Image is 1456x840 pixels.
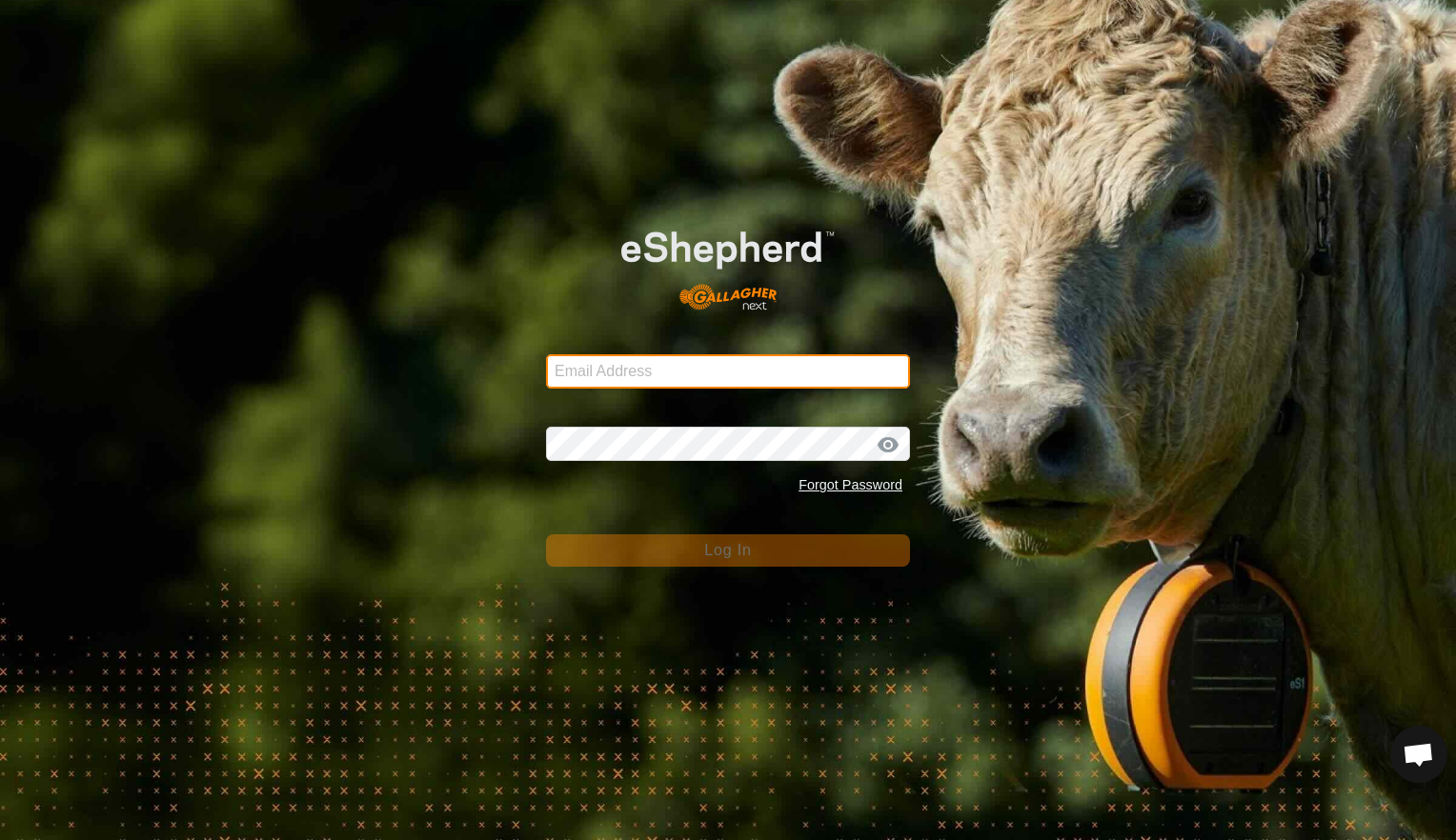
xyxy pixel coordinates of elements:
button: Log In [546,534,910,567]
input: Email Address [546,354,910,389]
div: Open chat [1390,726,1447,783]
span: Log In [704,542,751,558]
a: Forgot Password [799,477,902,492]
img: E-shepherd Logo [582,201,874,325]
